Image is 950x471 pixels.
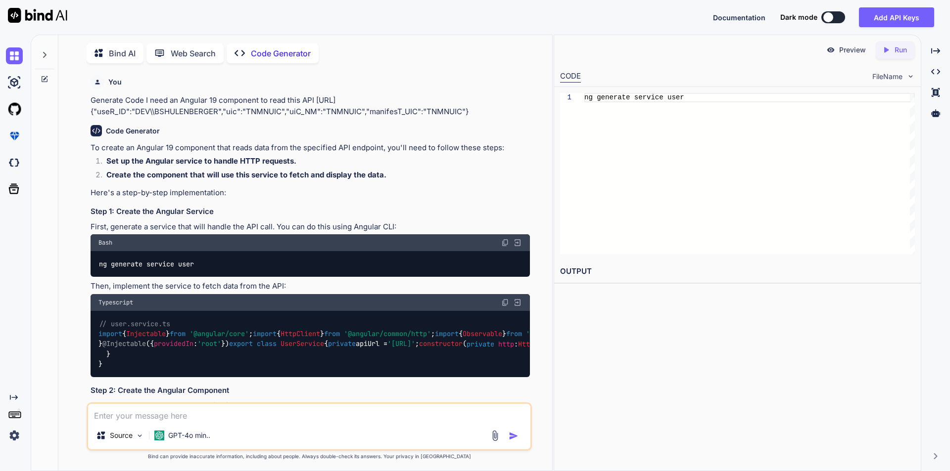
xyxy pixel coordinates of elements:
p: GPT-4o min.. [168,430,210,440]
span: http [498,340,514,348]
code: ng generate service user [98,259,195,269]
span: : [467,340,558,348]
span: from [506,329,522,338]
img: icon [509,431,519,441]
span: constructor [419,340,463,348]
p: Run [895,45,907,55]
span: private [467,340,494,348]
img: ai-studio [6,74,23,91]
p: Source [110,430,133,440]
span: '[URL]' [387,340,415,348]
span: 'root' [197,340,221,348]
p: Then, implement the service to fetch data from the API: [91,281,530,292]
span: class [257,340,277,348]
img: darkCloudIdeIcon [6,154,23,171]
p: Web Search [171,47,216,59]
span: Observable [463,329,502,338]
button: Documentation [713,12,765,23]
span: from [170,329,186,338]
img: Pick Models [136,431,144,440]
span: providedIn [154,340,193,348]
div: 1 [560,93,571,102]
img: Open in Browser [513,238,522,247]
span: @Injectable [102,340,146,348]
span: Typescript [98,299,133,306]
img: premium [6,128,23,144]
img: attachment [489,430,501,441]
strong: Set up the Angular service to handle HTTP requests. [106,156,296,166]
h6: Code Generator [106,126,160,136]
span: import [98,329,122,338]
span: '@angular/common/http' [344,329,431,338]
h2: OUTPUT [554,260,921,283]
img: Open in Browser [513,298,522,307]
span: Documentation [713,13,765,22]
p: Code Generator [251,47,311,59]
img: githubLight [6,101,23,118]
span: // user.service.ts [99,319,170,328]
span: Injectable [126,329,166,338]
h6: You [108,77,122,87]
img: chevron down [906,72,915,81]
span: HttpClient [281,329,320,338]
h3: Step 2: Create the Angular Component [91,385,530,396]
img: copy [501,239,509,247]
p: Generate Code I need an Angular 19 component to read this API [URL] {"useR_ID":"DEV\\BSHULENBERGE... [91,95,530,117]
span: export [229,340,253,348]
img: chat [6,47,23,64]
span: Dark mode [780,12,817,22]
img: settings [6,427,23,444]
span: HttpClient [518,340,558,348]
span: FileName [872,72,902,82]
strong: Create the component that will use this service to fetch and display the data. [106,170,386,179]
h3: Step 1: Create the Angular Service [91,206,530,217]
span: Bash [98,239,112,247]
p: Here's a step-by-step implementation: [91,187,530,199]
span: from [324,329,340,338]
span: import [435,329,459,338]
span: UserService [281,340,324,348]
p: First, generate a service that will handle the API call. You can do this using Angular CLI: [91,221,530,233]
span: '@angular/core' [190,329,249,338]
code: { } ; { } ; { } ; { : ; : ; : ; : ; } ({ : }) { apiUrl = ; ( ) {} (): < > { . . < >( . ); } } [98,319,882,369]
span: import [253,329,277,338]
p: Bind AI [109,47,136,59]
p: Next, generate a component that will display the user data: [91,400,530,411]
img: Bind AI [8,8,67,23]
span: 'rxjs' [526,329,550,338]
img: GPT-4o mini [154,430,164,440]
div: CODE [560,71,581,83]
p: Preview [839,45,866,55]
img: copy [501,299,509,306]
span: private [328,340,356,348]
span: ng generate service user [584,93,684,101]
p: Bind can provide inaccurate information, including about people. Always double-check its answers.... [87,453,532,460]
img: preview [826,45,835,54]
p: To create an Angular 19 component that reads data from the specified API endpoint, you'll need to... [91,142,530,154]
button: Add API Keys [859,7,934,27]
